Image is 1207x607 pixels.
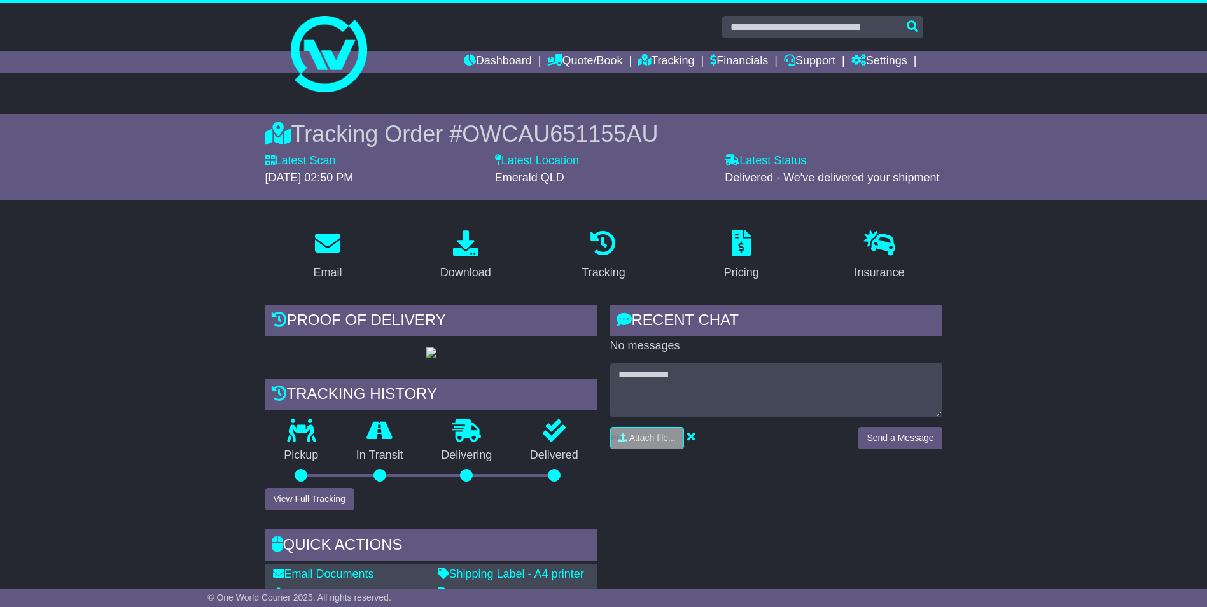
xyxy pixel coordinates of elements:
[265,488,354,510] button: View Full Tracking
[495,171,564,184] span: Emerald QLD
[305,226,350,286] a: Email
[438,568,584,580] a: Shipping Label - A4 printer
[846,226,913,286] a: Insurance
[462,121,658,147] span: OWCAU651155AU
[573,226,633,286] a: Tracking
[265,379,597,413] div: Tracking history
[724,264,759,281] div: Pricing
[855,264,905,281] div: Insurance
[784,51,835,73] a: Support
[265,449,338,463] p: Pickup
[265,529,597,564] div: Quick Actions
[422,449,512,463] p: Delivering
[265,154,336,168] label: Latest Scan
[265,305,597,339] div: Proof of Delivery
[716,226,767,286] a: Pricing
[858,427,942,449] button: Send a Message
[725,154,806,168] label: Latest Status
[610,305,942,339] div: RECENT CHAT
[610,339,942,353] p: No messages
[273,587,396,600] a: Download Documents
[725,171,939,184] span: Delivered - We've delivered your shipment
[273,568,374,580] a: Email Documents
[710,51,768,73] a: Financials
[638,51,694,73] a: Tracking
[464,51,532,73] a: Dashboard
[547,51,622,73] a: Quote/Book
[511,449,597,463] p: Delivered
[851,51,907,73] a: Settings
[440,264,491,281] div: Download
[426,347,436,358] img: GetPodImage
[313,264,342,281] div: Email
[432,226,499,286] a: Download
[582,264,625,281] div: Tracking
[265,120,942,148] div: Tracking Order #
[495,154,579,168] label: Latest Location
[265,171,354,184] span: [DATE] 02:50 PM
[337,449,422,463] p: In Transit
[207,592,391,603] span: © One World Courier 2025. All rights reserved.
